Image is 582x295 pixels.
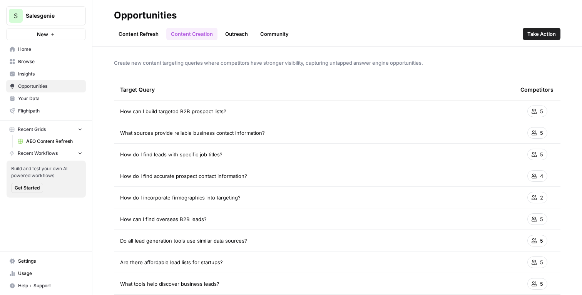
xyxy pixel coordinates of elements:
span: 5 [540,107,543,115]
span: Home [18,46,82,53]
span: Get Started [15,184,40,191]
div: Target Query [120,79,508,100]
span: Your Data [18,95,82,102]
span: 2 [540,194,543,201]
span: 5 [540,280,543,288]
a: Outreach [221,28,253,40]
span: 5 [540,151,543,158]
span: 5 [540,129,543,137]
div: Competitors [520,79,554,100]
span: Usage [18,270,82,277]
span: 5 [540,215,543,223]
span: How do I incorporate firmographics into targeting? [120,194,241,201]
span: Do all lead generation tools use similar data sources? [120,237,247,245]
span: Flightpath [18,107,82,114]
span: Recent Grids [18,126,46,133]
button: Recent Workflows [6,147,86,159]
a: Content Creation [166,28,217,40]
a: Home [6,43,86,55]
span: Recent Workflows [18,150,58,157]
span: AEO Content Refresh [26,138,82,145]
button: Help + Support [6,280,86,292]
div: Opportunities [114,9,177,22]
a: Settings [6,255,86,267]
a: Flightpath [6,105,86,117]
a: Browse [6,55,86,68]
span: Settings [18,258,82,265]
a: Your Data [6,92,86,105]
span: Browse [18,58,82,65]
a: Opportunities [6,80,86,92]
button: Workspace: Salesgenie [6,6,86,25]
a: Content Refresh [114,28,163,40]
span: Are there affordable lead lists for startups? [120,258,223,266]
span: Build and test your own AI powered workflows [11,165,81,179]
button: Recent Grids [6,124,86,135]
span: How can I find overseas B2B leads? [120,215,207,223]
span: Take Action [527,30,556,38]
button: Take Action [523,28,560,40]
span: What tools help discover business leads? [120,280,219,288]
button: New [6,28,86,40]
span: How can I build targeted B2B prospect lists? [120,107,226,115]
button: Get Started [11,183,43,193]
span: Salesgenie [26,12,72,20]
span: Help + Support [18,282,82,289]
span: S [14,11,18,20]
span: Create new content targeting queries where competitors have stronger visibility, capturing untapp... [114,59,560,67]
a: Insights [6,68,86,80]
span: New [37,30,48,38]
span: Insights [18,70,82,77]
a: Community [256,28,293,40]
span: What sources provide reliable business contact information? [120,129,265,137]
a: Usage [6,267,86,280]
span: Opportunities [18,83,82,90]
span: 5 [540,237,543,245]
span: How do I find accurate prospect contact information? [120,172,247,180]
a: AEO Content Refresh [14,135,86,147]
span: How do I find leads with specific job titles? [120,151,222,158]
span: 5 [540,258,543,266]
span: 4 [540,172,543,180]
